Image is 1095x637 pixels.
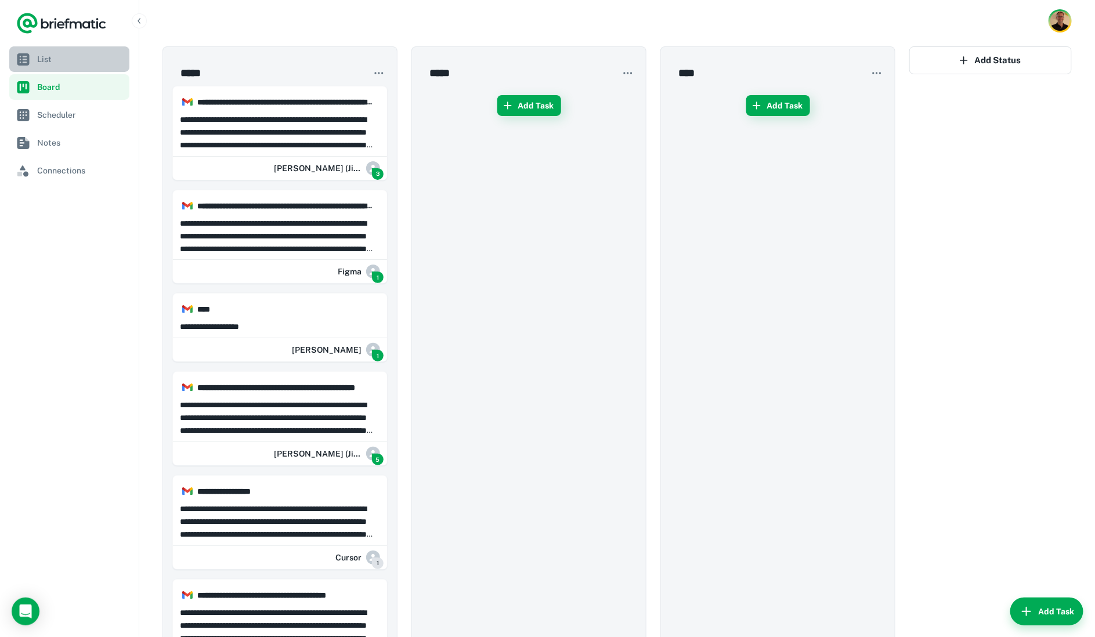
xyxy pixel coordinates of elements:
span: List [37,53,125,66]
h6: [PERSON_NAME] (Jira) [274,447,362,460]
div: Figma [338,260,380,283]
button: Add Status [909,46,1072,74]
a: Connections [9,158,129,183]
img: https://app.briefmatic.com/assets/integrations/gmail.png [182,97,193,107]
img: Mauricio Peirone [1050,11,1070,31]
span: Board [37,81,125,93]
div: Cursor [335,546,380,569]
img: https://app.briefmatic.com/assets/integrations/gmail.png [182,590,193,600]
h6: Figma [338,265,362,278]
a: List [9,46,129,72]
button: Account button [1049,9,1072,32]
span: 5 [372,454,384,465]
a: Logo [16,12,107,35]
button: Add Task [746,95,810,116]
span: 3 [372,168,384,180]
img: https://app.briefmatic.com/assets/integrations/gmail.png [182,201,193,211]
span: Connections [37,164,125,177]
span: Notes [37,136,125,149]
span: 1 [372,350,384,361]
div: Load Chat [12,598,39,625]
div: Karl Chaffey (Jira) [271,157,380,180]
img: https://app.briefmatic.com/assets/integrations/gmail.png [182,486,193,497]
a: Scheduler [9,102,129,128]
img: https://app.briefmatic.com/assets/integrations/gmail.png [182,382,193,393]
a: Notes [9,130,129,155]
img: https://app.briefmatic.com/assets/integrations/gmail.png [182,304,193,314]
h6: [PERSON_NAME] (Jira) [274,162,362,175]
h6: Cursor [335,551,362,564]
span: 1 [372,272,384,283]
div: Mauricio Peirone [292,338,380,361]
div: Karl Chaffey (Jira) [271,442,380,465]
a: Board [9,74,129,100]
button: Add Task [1010,598,1083,625]
h6: [PERSON_NAME] [292,343,362,356]
span: Scheduler [37,108,125,121]
span: 1 [372,558,384,569]
button: Add Task [497,95,561,116]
